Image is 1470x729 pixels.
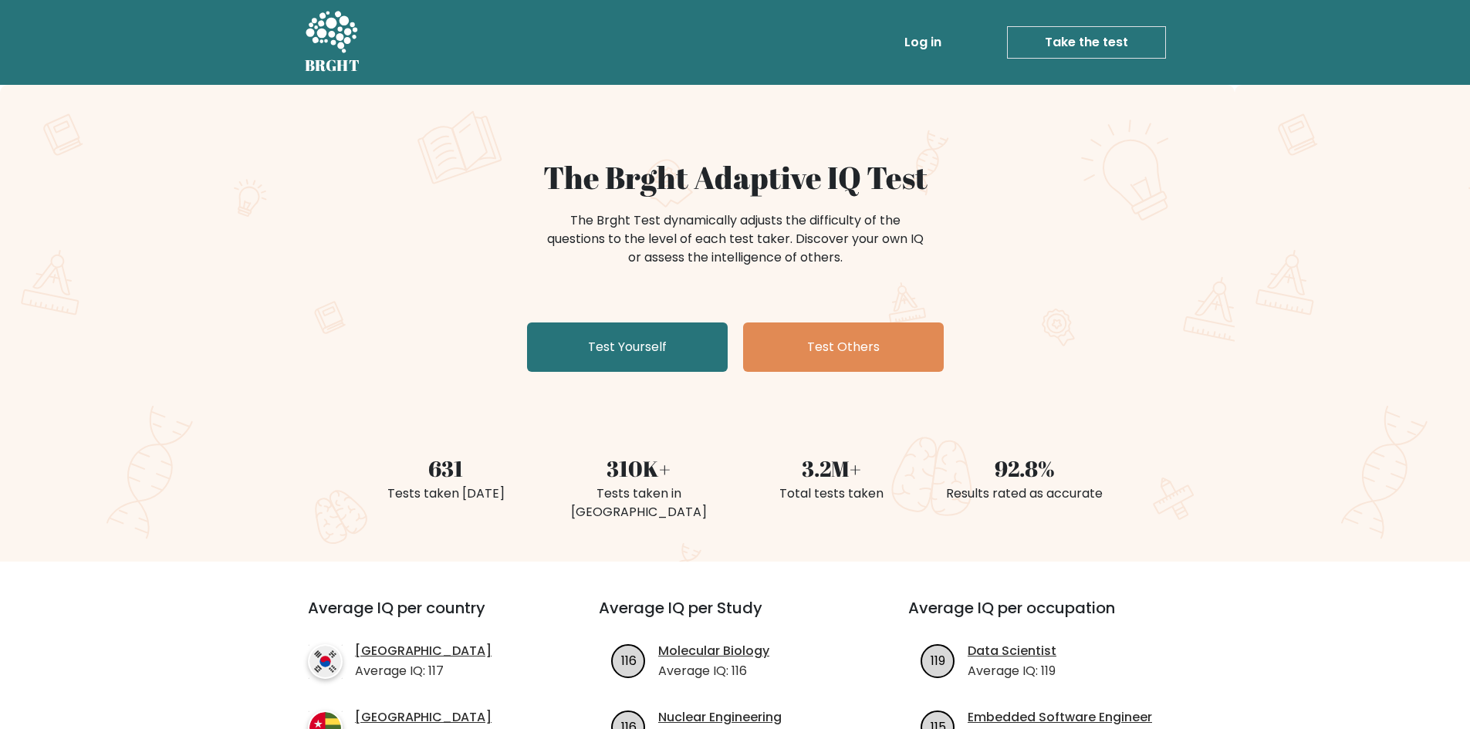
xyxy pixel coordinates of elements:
[552,452,726,484] div: 310K+
[355,708,492,727] a: [GEOGRAPHIC_DATA]
[968,708,1152,727] a: Embedded Software Engineer
[359,484,533,503] div: Tests taken [DATE]
[743,322,944,372] a: Test Others
[552,484,726,521] div: Tests taken in [GEOGRAPHIC_DATA]
[1007,26,1166,59] a: Take the test
[542,211,928,267] div: The Brght Test dynamically adjusts the difficulty of the questions to the level of each test take...
[305,56,360,75] h5: BRGHT
[527,322,728,372] a: Test Yourself
[931,651,945,669] text: 119
[938,452,1112,484] div: 92.8%
[359,452,533,484] div: 631
[599,599,871,636] h3: Average IQ per Study
[745,484,919,503] div: Total tests taken
[308,599,543,636] h3: Average IQ per country
[908,599,1181,636] h3: Average IQ per occupation
[658,662,769,680] p: Average IQ: 116
[745,452,919,484] div: 3.2M+
[968,662,1056,680] p: Average IQ: 119
[968,642,1056,660] a: Data Scientist
[305,6,360,79] a: BRGHT
[658,642,769,660] a: Molecular Biology
[658,708,782,727] a: Nuclear Engineering
[621,651,637,669] text: 116
[938,484,1112,503] div: Results rated as accurate
[359,159,1112,196] h1: The Brght Adaptive IQ Test
[308,644,343,679] img: country
[355,662,492,680] p: Average IQ: 117
[355,642,492,660] a: [GEOGRAPHIC_DATA]
[898,27,948,58] a: Log in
